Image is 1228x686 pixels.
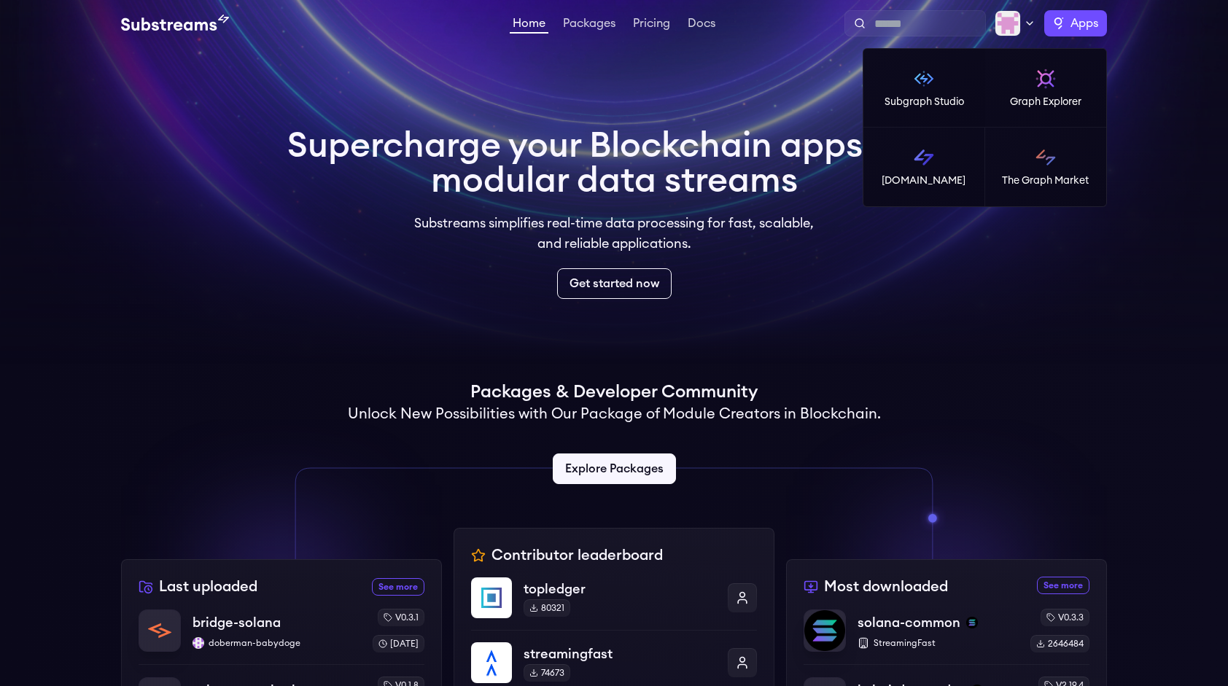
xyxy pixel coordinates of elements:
[560,17,618,32] a: Packages
[863,49,985,128] a: Subgraph Studio
[510,17,548,34] a: Home
[995,10,1021,36] img: Profile
[378,609,424,626] div: v0.3.1
[863,128,985,206] a: [DOMAIN_NAME]
[1037,577,1089,594] a: See more most downloaded packages
[912,67,936,90] img: Subgraph Studio logo
[524,599,570,617] div: 80321
[985,49,1107,128] a: Graph Explorer
[1070,15,1098,32] span: Apps
[858,637,1019,649] p: StreamingFast
[630,17,673,32] a: Pricing
[858,612,960,633] p: solana-common
[193,637,361,649] p: doberman-babydoge
[348,404,881,424] h2: Unlock New Possibilities with Our Package of Module Creators in Blockchain.
[912,146,936,169] img: Substreams logo
[139,610,180,651] img: bridge-solana
[1034,67,1057,90] img: Graph Explorer logo
[524,664,570,682] div: 74673
[471,642,512,683] img: streamingfast
[139,609,424,664] a: bridge-solanabridge-solanadoberman-babydogedoberman-babydogev0.3.1[DATE]
[193,612,281,633] p: bridge-solana
[372,578,424,596] a: See more recently uploaded packages
[804,610,845,651] img: solana-common
[470,381,758,404] h1: Packages & Developer Community
[1030,635,1089,652] div: 2646484
[1034,146,1057,169] img: The Graph Market logo
[804,609,1089,664] a: solana-commonsolana-commonsolanaStreamingFastv0.3.32646484
[966,617,978,628] img: solana
[121,15,229,32] img: Substream's logo
[1002,174,1089,188] p: The Graph Market
[1010,95,1081,109] p: Graph Explorer
[524,579,716,599] p: topledger
[885,95,964,109] p: Subgraph Studio
[471,577,512,618] img: topledger
[553,453,676,484] a: Explore Packages
[1053,17,1065,29] img: The Graph logo
[882,174,965,188] p: [DOMAIN_NAME]
[685,17,718,32] a: Docs
[404,213,824,254] p: Substreams simplifies real-time data processing for fast, scalable, and reliable applications.
[524,644,716,664] p: streamingfast
[287,128,941,198] h1: Supercharge your Blockchain apps with modular data streams
[985,128,1107,206] a: The Graph Market
[373,635,424,652] div: [DATE]
[557,268,672,299] a: Get started now
[193,637,204,649] img: doberman-babydoge
[471,577,757,630] a: topledgertopledger80321
[1041,609,1089,626] div: v0.3.3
